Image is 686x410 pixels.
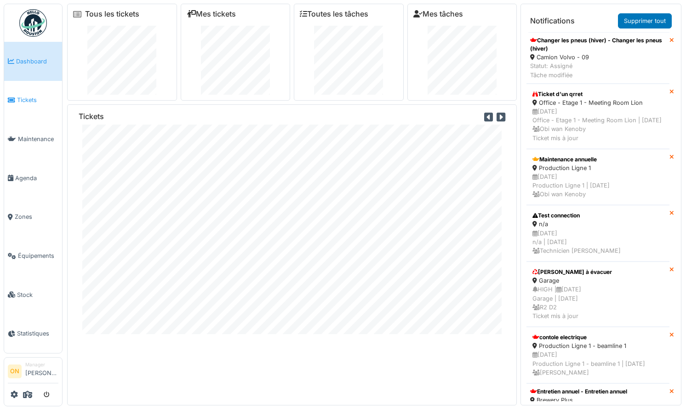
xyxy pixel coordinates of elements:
div: contole electrique [532,333,663,342]
span: Dashboard [16,57,58,66]
div: [DATE] Production Ligne 1 | [DATE] Obi wan Kenoby [532,172,663,199]
a: Statistiques [4,314,62,353]
a: Maintenance annuelle Production Ligne 1 [DATE]Production Ligne 1 | [DATE] Obi wan Kenoby [526,149,669,205]
span: Équipements [18,251,58,260]
a: Équipements [4,236,62,275]
div: Manager [25,361,58,368]
a: Tickets [4,81,62,120]
h6: Tickets [79,112,104,121]
div: Office - Etage 1 - Meeting Room Lion [532,98,663,107]
span: Zones [15,212,58,221]
span: Tickets [17,96,58,104]
span: Statistiques [17,329,58,338]
div: Production Ligne 1 - beamline 1 [532,342,663,350]
li: [PERSON_NAME] [25,361,58,381]
a: Changer les pneus (hiver) - Changer les pneus (hiver) Camion Volvo - 09 Statut: AssignéTâche modi... [526,32,669,84]
div: HIGH | [DATE] Garage | [DATE] R2 D2 Ticket mis à jour [532,285,663,320]
div: [DATE] Production Ligne 1 - beamline 1 | [DATE] [PERSON_NAME] [532,350,663,377]
a: Supprimer tout [618,13,672,28]
h6: Notifications [530,17,575,25]
li: ON [8,364,22,378]
div: Ticket d’un qrret [532,90,663,98]
a: Zones [4,198,62,237]
div: Statut: Assigné Tâche modifiée [530,62,666,79]
span: Maintenance [18,135,58,143]
a: Mes tickets [187,10,236,18]
img: Badge_color-CXgf-gQk.svg [19,9,47,37]
span: Agenda [15,174,58,182]
a: Agenda [4,159,62,198]
div: n/a [532,220,663,228]
div: Production Ligne 1 [532,164,663,172]
div: Camion Volvo - 09 [530,53,666,62]
a: ON Manager[PERSON_NAME] [8,361,58,383]
div: Changer les pneus (hiver) - Changer les pneus (hiver) [530,36,666,53]
a: Stock [4,275,62,314]
a: Mes tâches [413,10,463,18]
a: Tous les tickets [85,10,139,18]
a: Toutes les tâches [300,10,368,18]
div: Maintenance annuelle [532,155,663,164]
div: [PERSON_NAME] à évacuer [532,268,663,276]
div: Brewery Plus [530,396,627,404]
div: Entretien annuel - Entretien annuel [530,387,627,396]
div: [DATE] n/a | [DATE] Technicien [PERSON_NAME] [532,229,663,256]
a: Test connection n/a [DATE]n/a | [DATE] Technicien [PERSON_NAME] [526,205,669,262]
a: Dashboard [4,42,62,81]
a: Maintenance [4,120,62,159]
a: Ticket d’un qrret Office - Etage 1 - Meeting Room Lion [DATE]Office - Etage 1 - Meeting Room Lion... [526,84,669,149]
span: Stock [17,290,58,299]
div: Test connection [532,211,663,220]
a: contole electrique Production Ligne 1 - beamline 1 [DATE]Production Ligne 1 - beamline 1 | [DATE]... [526,327,669,383]
a: [PERSON_NAME] à évacuer Garage HIGH |[DATE]Garage | [DATE] R2 D2Ticket mis à jour [526,262,669,327]
div: [DATE] Office - Etage 1 - Meeting Room Lion | [DATE] Obi wan Kenoby Ticket mis à jour [532,107,663,142]
div: Garage [532,276,663,285]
